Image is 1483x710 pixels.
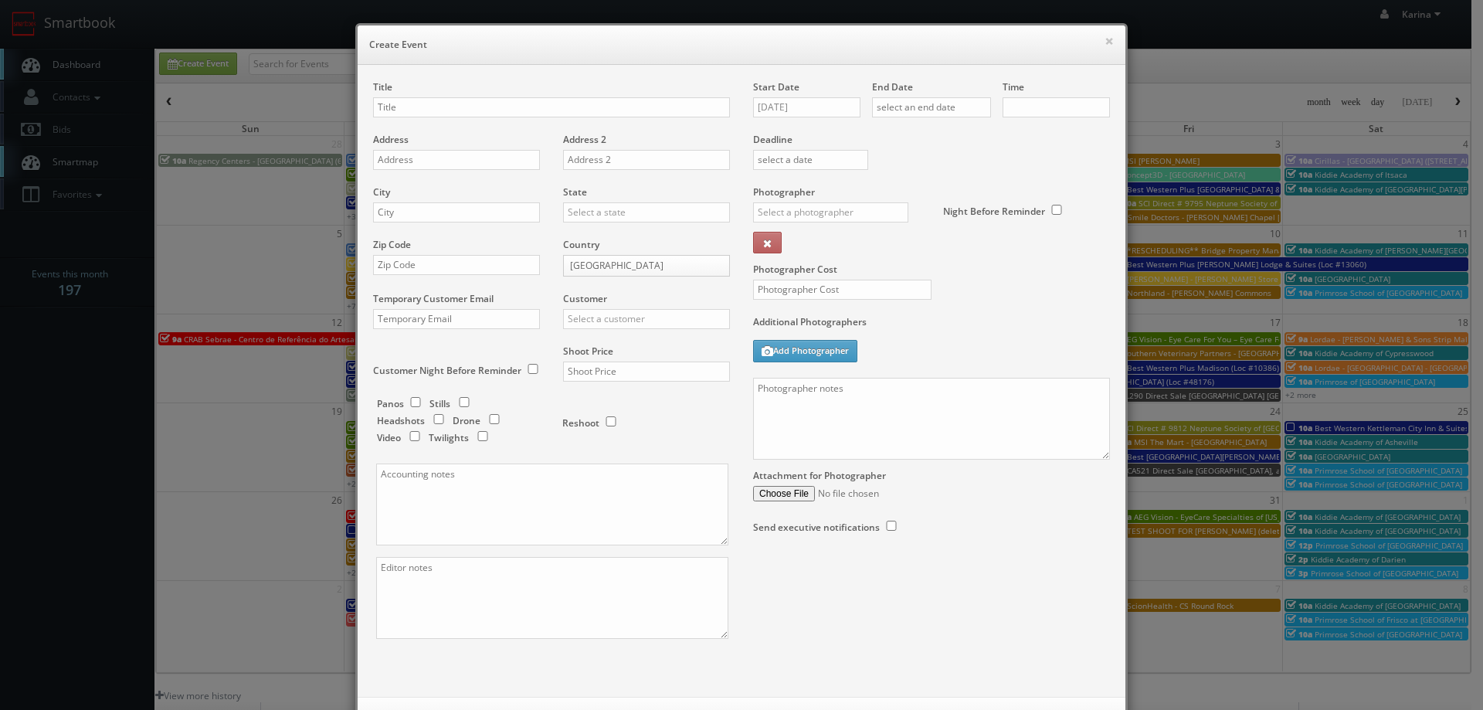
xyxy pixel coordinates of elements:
label: Send executive notifications [753,521,880,534]
label: State [563,185,587,199]
button: Add Photographer [753,340,857,362]
input: Shoot Price [563,362,730,382]
label: Deadline [741,133,1122,146]
input: Select a photographer [753,202,908,223]
label: Start Date [753,80,799,93]
label: Headshots [377,414,425,427]
label: Address 2 [563,133,606,146]
label: Time [1003,80,1024,93]
input: Select a state [563,202,730,223]
label: Shoot Price [563,345,613,358]
span: [GEOGRAPHIC_DATA] [570,256,709,276]
button: × [1105,36,1114,46]
input: Address [373,150,540,170]
label: Zip Code [373,238,411,251]
input: Title [373,97,730,117]
label: Country [563,238,599,251]
label: Reshoot [562,416,599,430]
input: Temporary Email [373,309,540,329]
input: select an end date [872,97,991,117]
label: Photographer Cost [741,263,1122,276]
label: Night Before Reminder [943,205,1045,218]
label: Title [373,80,392,93]
input: Photographer Cost [753,280,932,300]
label: Photographer [753,185,815,199]
h6: Create Event [369,37,1114,53]
input: City [373,202,540,223]
label: End Date [872,80,913,93]
label: Video [377,431,401,444]
label: Customer Night Before Reminder [373,364,521,377]
label: Temporary Customer Email [373,292,494,305]
label: Customer [563,292,607,305]
input: Zip Code [373,255,540,275]
label: Address [373,133,409,146]
label: Twilights [429,431,469,444]
a: [GEOGRAPHIC_DATA] [563,255,730,277]
label: Stills [429,397,450,410]
input: select a date [753,97,860,117]
input: Address 2 [563,150,730,170]
label: Drone [453,414,480,427]
input: Select a customer [563,309,730,329]
label: Panos [377,397,404,410]
label: Additional Photographers [753,315,1110,336]
label: City [373,185,390,199]
input: select a date [753,150,868,170]
label: Attachment for Photographer [753,469,886,482]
